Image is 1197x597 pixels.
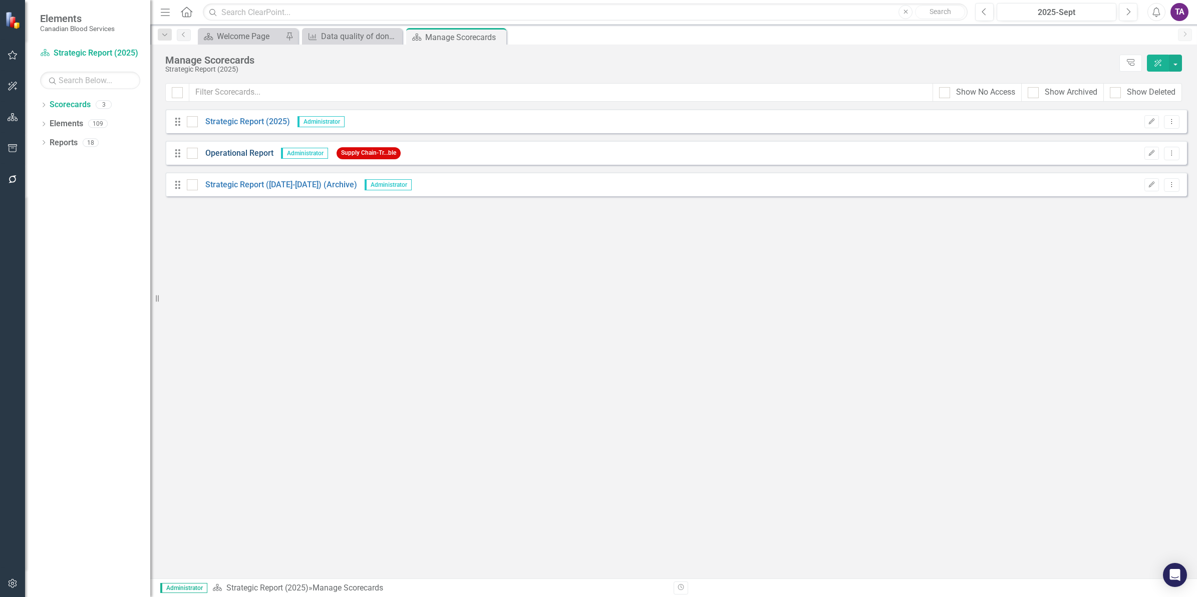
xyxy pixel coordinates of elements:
div: 18 [83,138,99,147]
a: Strategic Report (2025) [226,583,309,592]
input: Search ClearPoint... [203,4,968,21]
img: ClearPoint Strategy [5,11,23,29]
div: Welcome Page [217,30,283,43]
div: Manage Scorecards [165,55,1114,66]
button: Search [915,5,965,19]
a: Strategic Report (2025) [198,116,290,128]
a: Welcome Page [200,30,283,43]
button: 2025-Sept [997,3,1116,21]
div: Manage Scorecards [425,31,504,44]
span: Supply Chain-Tr...ble [337,147,401,159]
a: Strategic Report ([DATE]-[DATE]) (Archive) [198,179,357,191]
small: Canadian Blood Services [40,25,115,33]
a: Operational Report [198,148,273,159]
div: 109 [88,120,108,128]
a: Strategic Report (2025) [40,48,140,59]
span: Administrator [365,179,412,190]
div: Strategic Report (2025) [165,66,1114,73]
a: Scorecards [50,99,91,111]
span: Administrator [281,148,328,159]
a: Reports [50,137,78,149]
div: Open Intercom Messenger [1163,563,1187,587]
div: » Manage Scorecards [212,582,666,594]
a: Elements [50,118,83,130]
span: Elements [40,13,115,25]
div: Data quality of donor records [321,30,400,43]
div: 3 [96,101,112,109]
div: Show Archived [1045,87,1097,98]
span: Administrator [297,116,345,127]
span: Search [930,8,951,16]
div: Show Deleted [1127,87,1175,98]
div: Show No Access [956,87,1015,98]
span: Administrator [160,583,207,593]
button: TA [1170,3,1188,21]
div: 2025-Sept [1000,7,1113,19]
input: Filter Scorecards... [189,83,933,102]
input: Search Below... [40,72,140,89]
a: Data quality of donor records [305,30,400,43]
